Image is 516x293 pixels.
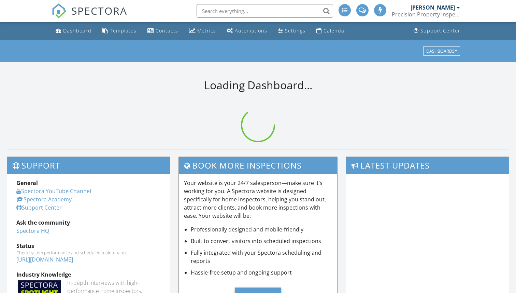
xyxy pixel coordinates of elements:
[145,25,181,37] a: Contacts
[314,25,349,37] a: Calendar
[156,27,178,34] div: Contacts
[411,25,463,37] a: Support Center
[191,268,332,277] li: Hassle-free setup and ongoing support
[16,187,91,195] a: Spectora YouTube Channel
[191,237,332,245] li: Built to convert visitors into scheduled inspections
[16,256,73,263] a: [URL][DOMAIN_NAME]
[16,196,72,203] a: Spectora Academy
[191,225,332,234] li: Professionally designed and mobile-friendly
[275,25,308,37] a: Settings
[16,179,38,187] strong: General
[235,27,267,34] div: Automations
[16,218,161,227] div: Ask the community
[63,27,91,34] div: Dashboard
[346,157,509,174] h3: Latest Updates
[16,250,161,255] div: Check system performance and scheduled maintenance.
[426,49,457,53] div: Dashboards
[392,11,460,18] div: Precision Property Inspection
[16,270,161,279] div: Industry Knowledge
[420,27,460,34] div: Support Center
[71,3,127,18] span: SPECTORA
[186,25,219,37] a: Metrics
[184,179,332,220] p: Your website is your 24/7 salesperson—make sure it’s working for you. A Spectora website is desig...
[100,25,139,37] a: Templates
[52,9,127,24] a: SPECTORA
[423,46,460,56] button: Dashboards
[411,4,455,11] div: [PERSON_NAME]
[16,204,62,211] a: Support Center
[285,27,305,34] div: Settings
[324,27,347,34] div: Calendar
[7,157,170,174] h3: Support
[224,25,270,37] a: Automations (Advanced)
[16,227,49,235] a: Spectora HQ
[197,4,333,18] input: Search everything...
[179,157,338,174] h3: Book More Inspections
[110,27,137,34] div: Templates
[16,242,161,250] div: Status
[191,249,332,265] li: Fully integrated with your Spectora scheduling and reports
[52,3,67,18] img: The Best Home Inspection Software - Spectora
[53,25,94,37] a: Dashboard
[197,27,216,34] div: Metrics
